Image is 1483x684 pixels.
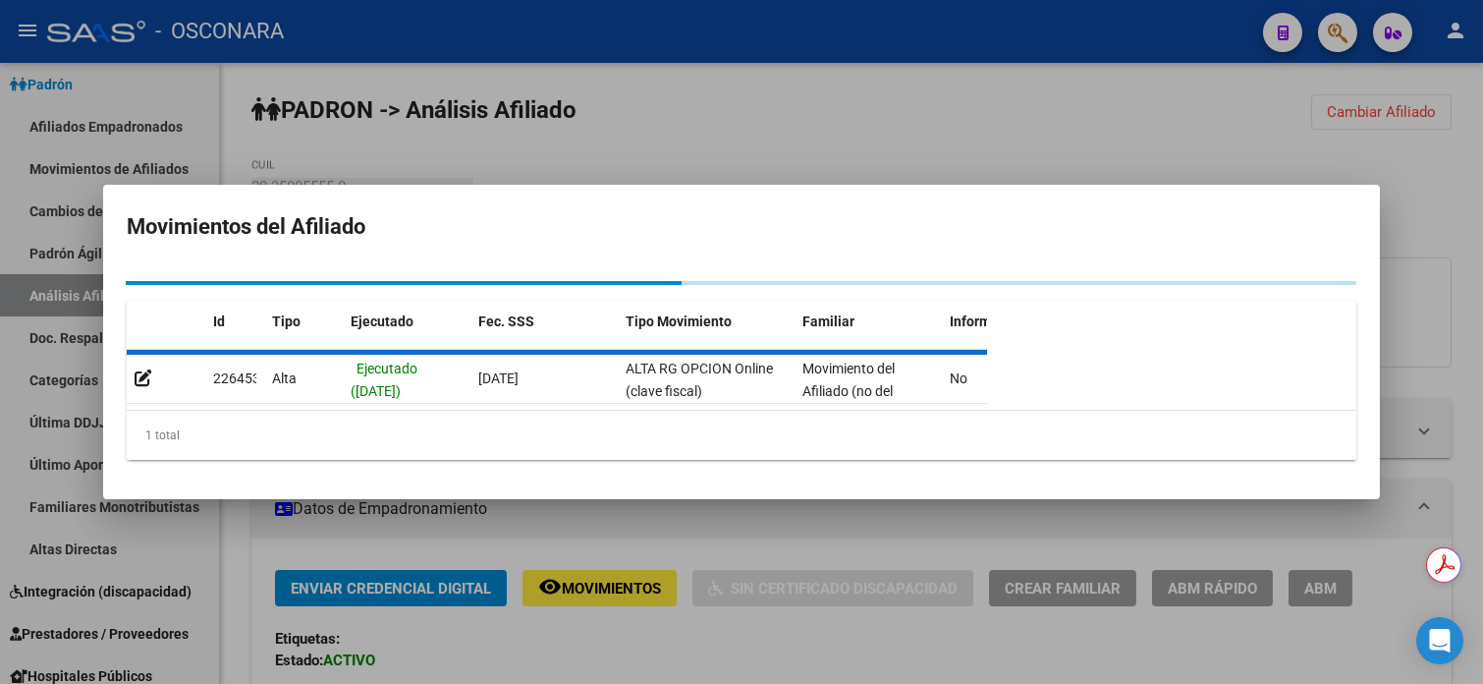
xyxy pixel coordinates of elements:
span: Movimiento del Afiliado (no del grupo) [802,361,895,422]
span: 226453 [213,370,260,386]
div: 1 total [127,411,1356,460]
span: No [950,370,967,386]
datatable-header-cell: Ejecutado [343,301,470,343]
datatable-header-cell: Informable SSS [942,301,1089,343]
span: Alta [272,370,297,386]
datatable-header-cell: Tipo [264,301,343,343]
span: Tipo Movimiento [626,313,732,329]
span: Familiar [802,313,854,329]
datatable-header-cell: Familiar [795,301,942,343]
span: Id [213,313,225,329]
span: Informable SSS [950,313,1048,329]
h2: Movimientos del Afiliado [127,208,1356,246]
div: Open Intercom Messenger [1416,617,1463,664]
span: ALTA RG OPCION Online (clave fiscal) [626,361,773,399]
datatable-header-cell: Tipo Movimiento [618,301,795,343]
span: Ejecutado [351,313,413,329]
span: Tipo [272,313,301,329]
datatable-header-cell: Fec. SSS [470,301,618,343]
span: [DATE] [478,370,519,386]
datatable-header-cell: Id [205,301,264,343]
span: Fec. SSS [478,313,534,329]
span: Ejecutado ([DATE]) [351,361,417,399]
